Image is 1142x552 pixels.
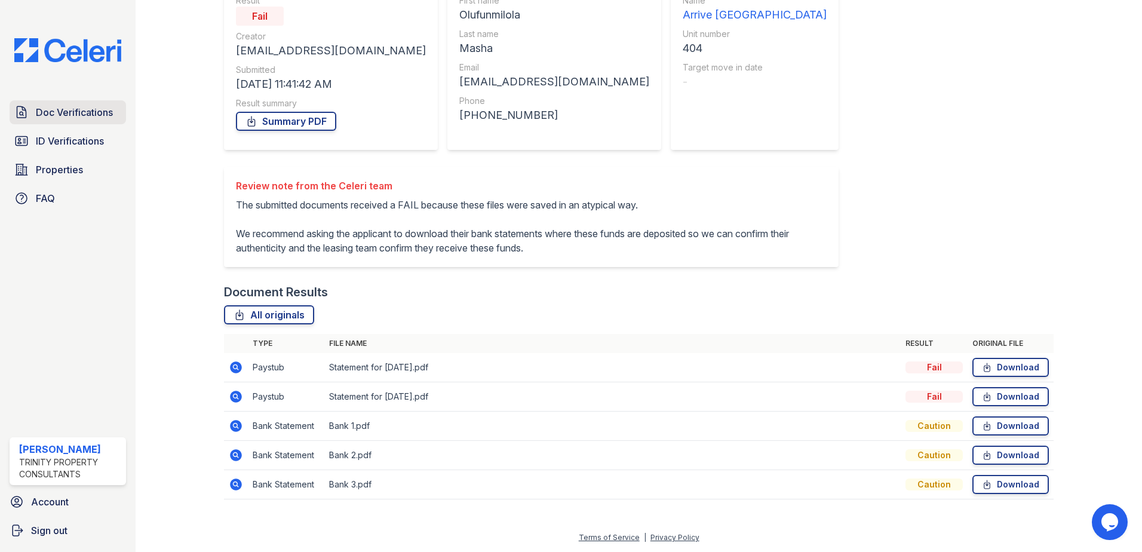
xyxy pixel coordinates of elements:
td: Statement for [DATE].pdf [324,382,901,412]
div: Result summary [236,97,426,109]
a: Download [972,446,1049,465]
a: Summary PDF [236,112,336,131]
div: Creator [236,30,426,42]
a: Privacy Policy [650,533,699,542]
iframe: chat widget [1092,504,1130,540]
td: Bank 2.pdf [324,441,901,470]
td: Bank Statement [248,470,324,499]
td: Bank Statement [248,441,324,470]
div: [PHONE_NUMBER] [459,107,649,124]
a: Download [972,387,1049,406]
div: Caution [905,449,963,461]
span: Sign out [31,523,67,538]
a: Account [5,490,131,514]
div: [PERSON_NAME] [19,442,121,456]
td: Paystub [248,353,324,382]
div: | [644,533,646,542]
span: ID Verifications [36,134,104,148]
td: Bank 1.pdf [324,412,901,441]
span: Properties [36,162,83,177]
span: Account [31,495,69,509]
th: Result [901,334,968,353]
div: Email [459,62,649,73]
a: All originals [224,305,314,324]
th: File name [324,334,901,353]
div: [EMAIL_ADDRESS][DOMAIN_NAME] [459,73,649,90]
div: Masha [459,40,649,57]
div: Fail [905,361,963,373]
a: ID Verifications [10,129,126,153]
div: Target move in date [683,62,827,73]
div: Submitted [236,64,426,76]
th: Type [248,334,324,353]
a: Download [972,475,1049,494]
div: - [683,73,827,90]
div: Last name [459,28,649,40]
div: Fail [905,391,963,403]
img: CE_Logo_Blue-a8612792a0a2168367f1c8372b55b34899dd931a85d93a1a3d3e32e68fde9ad4.png [5,38,131,62]
p: The submitted documents received a FAIL because these files were saved in an atypical way. We rec... [236,198,827,255]
a: FAQ [10,186,126,210]
div: Olufunmilola [459,7,649,23]
div: Document Results [224,284,328,300]
div: Fail [236,7,284,26]
a: Download [972,416,1049,436]
span: Doc Verifications [36,105,113,119]
div: Phone [459,95,649,107]
div: Caution [905,420,963,432]
a: Sign out [5,519,131,542]
a: Terms of Service [579,533,640,542]
th: Original file [968,334,1054,353]
div: [DATE] 11:41:42 AM [236,76,426,93]
div: Caution [905,479,963,490]
div: 404 [683,40,827,57]
a: Download [972,358,1049,377]
div: Unit number [683,28,827,40]
td: Statement for [DATE].pdf [324,353,901,382]
div: [EMAIL_ADDRESS][DOMAIN_NAME] [236,42,426,59]
span: FAQ [36,191,55,206]
div: Arrive [GEOGRAPHIC_DATA] [683,7,827,23]
td: Bank 3.pdf [324,470,901,499]
a: Doc Verifications [10,100,126,124]
div: Trinity Property Consultants [19,456,121,480]
td: Bank Statement [248,412,324,441]
div: Review note from the Celeri team [236,179,827,193]
td: Paystub [248,382,324,412]
a: Properties [10,158,126,182]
